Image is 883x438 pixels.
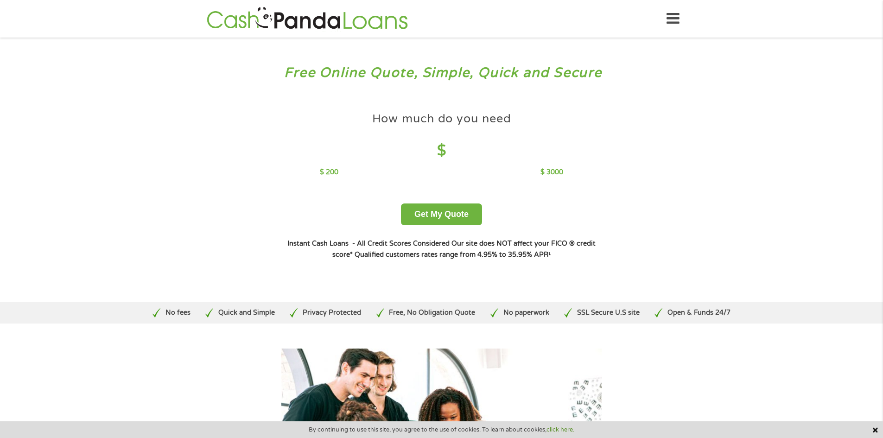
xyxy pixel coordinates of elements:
[309,426,574,433] span: By continuing to use this site, you agree to the use of cookies. To learn about cookies,
[355,251,551,259] strong: Qualified customers rates range from 4.95% to 35.95% APR¹
[577,308,640,318] p: SSL Secure U.S site
[503,308,549,318] p: No paperwork
[540,167,563,178] p: $ 3000
[303,308,361,318] p: Privacy Protected
[332,240,596,259] strong: Our site does NOT affect your FICO ® credit score*
[27,64,857,82] h3: Free Online Quote, Simple, Quick and Secure
[218,308,275,318] p: Quick and Simple
[204,6,411,32] img: GetLoanNow Logo
[389,308,475,318] p: Free, No Obligation Quote
[165,308,191,318] p: No fees
[667,308,731,318] p: Open & Funds 24/7
[372,111,511,127] h4: How much do you need
[320,167,338,178] p: $ 200
[401,203,482,225] button: Get My Quote
[546,426,574,433] a: click here.
[287,240,450,248] strong: Instant Cash Loans - All Credit Scores Considered
[320,141,563,160] h4: $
